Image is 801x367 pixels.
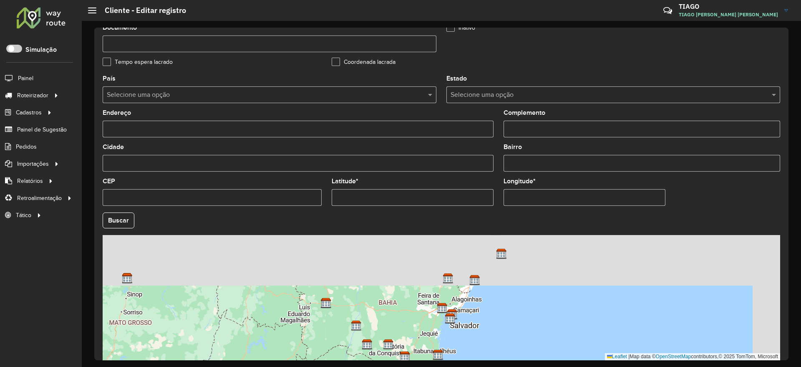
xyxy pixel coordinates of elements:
span: Pedidos [16,142,37,151]
label: Documento [103,23,137,33]
label: Endereço [103,108,131,118]
label: Estado [446,73,467,84]
span: Relatórios [17,177,43,185]
h2: Cliente - Editar registro [96,6,186,15]
img: AS - RIB DO POMBAL [443,273,453,284]
span: Painel [18,74,33,83]
img: CDD Guanambi [362,339,373,350]
label: País [103,73,116,84]
label: Coordenada lacrada [332,58,395,66]
img: CDD Ilheus [433,349,443,360]
span: Roteirizador [17,91,48,100]
label: Complemento [504,108,545,118]
label: Simulação [25,45,57,55]
img: CDD Lapa [351,320,362,331]
div: Map data © contributors,© 2025 TomTom, Microsoft [605,353,780,360]
img: CDD Colider [122,273,133,283]
img: CDD Feira de Santana [437,303,448,314]
span: Cadastros [16,108,42,117]
label: Bairro [504,142,522,152]
img: CDD Camaçari [447,309,458,320]
label: CEP [103,176,115,186]
img: CDD Vitória da Conquista [399,351,410,362]
a: OpenStreetMap [656,354,691,359]
span: Painel de Sugestão [17,125,67,134]
img: Franquia - Brumado [383,339,394,350]
label: Inativo [446,23,475,32]
a: Contato Rápido [659,2,677,20]
span: TIAGO [PERSON_NAME] [PERSON_NAME] [679,11,778,18]
img: CDD Aracaju [469,275,480,286]
img: CDD Salvador [445,313,456,324]
img: CDD Maceio [496,248,507,259]
img: AS - COLIDER [122,273,133,284]
span: Tático [16,211,31,220]
label: Longitude [504,176,536,186]
label: Latitude [332,176,358,186]
span: | [628,354,630,359]
h3: TIAGO [679,3,778,10]
a: Leaflet [607,354,627,359]
label: Tempo espera lacrado [103,58,173,66]
button: Buscar [103,213,134,228]
span: Importações [17,159,49,168]
img: CDD Barreiras [321,298,332,309]
img: AS - BARREIRAS [320,298,331,309]
span: Retroalimentação [17,194,62,202]
label: Cidade [103,142,124,152]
